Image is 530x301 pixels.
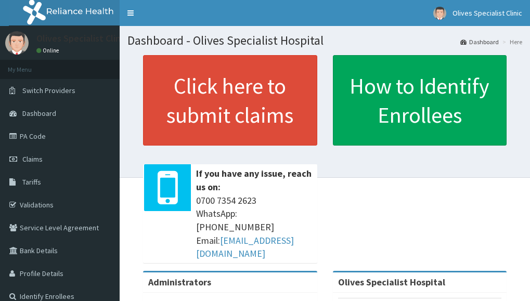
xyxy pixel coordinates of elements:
span: 0700 7354 2623 WhatsApp: [PHONE_NUMBER] Email: [196,194,312,261]
b: Administrators [148,276,211,288]
strong: Olives Specialist Hospital [338,276,445,288]
a: Click here to submit claims [143,55,317,146]
a: Online [36,47,61,54]
li: Here [500,37,522,46]
a: Dashboard [460,37,499,46]
span: Olives Specialist Clinic [453,8,522,18]
span: Dashboard [22,109,56,118]
span: Switch Providers [22,86,75,95]
p: Olives Specialist Clinic [36,34,127,43]
b: If you have any issue, reach us on: [196,167,312,193]
h1: Dashboard - Olives Specialist Hospital [127,34,522,47]
a: How to Identify Enrollees [333,55,507,146]
span: Claims [22,154,43,164]
img: User Image [5,31,29,55]
span: Tariffs [22,177,41,187]
img: User Image [433,7,446,20]
a: [EMAIL_ADDRESS][DOMAIN_NAME] [196,234,294,260]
